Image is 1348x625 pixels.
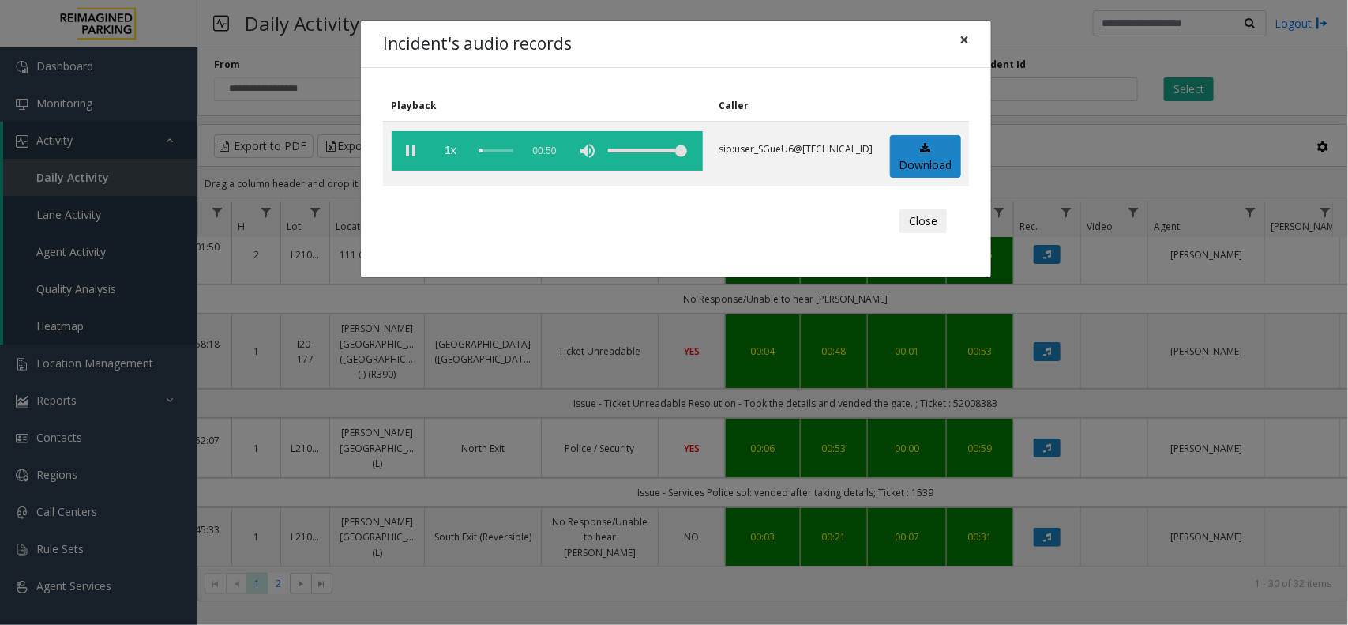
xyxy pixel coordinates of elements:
[431,131,471,171] span: playback speed button
[383,90,711,122] th: Playback
[890,135,961,179] a: Download
[948,21,980,59] button: Close
[608,131,687,171] div: volume level
[479,131,513,171] div: scrub bar
[711,90,881,122] th: Caller
[899,209,947,234] button: Close
[383,32,572,57] h4: Incident's audio records
[719,142,873,156] p: sip:user_SGueU6@[TECHNICAL_ID]
[959,28,969,51] span: ×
